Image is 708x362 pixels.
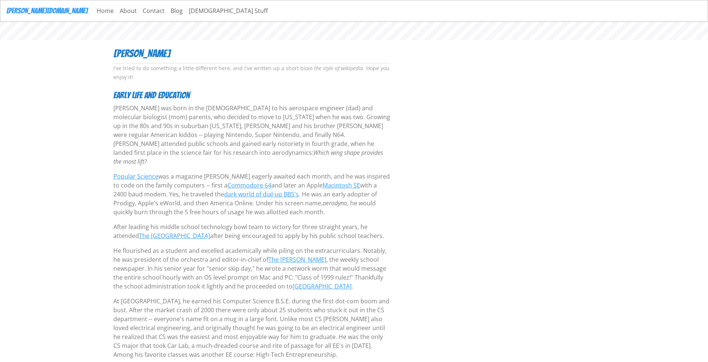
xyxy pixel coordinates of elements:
p: [PERSON_NAME] was born in the [DEMOGRAPHIC_DATA] to his aerospace engineer (dad) and molecular bi... [113,104,391,166]
a: The [PERSON_NAME] [268,255,326,264]
a: Macintosh SE [323,181,360,189]
h4: Early life and education [113,90,391,101]
small: I've tried to do something a little different here, and I've written up a short bio . Hope you en... [113,65,389,81]
a: Commodore 64 [227,181,271,189]
h3: [PERSON_NAME] [113,48,391,60]
a: [DEMOGRAPHIC_DATA] Stuff [186,3,271,18]
p: He flourished as a student and excelled academically while piling on the extracurriculars. Notabl... [113,246,391,291]
p: At [GEOGRAPHIC_DATA], he earned his Computer Science B.S.E. during the first dot-com boom and bus... [113,297,391,359]
em: aerodyno [323,199,347,207]
a: About [117,3,140,18]
em: Which wing shape provides the most lift? [113,149,383,166]
a: [GEOGRAPHIC_DATA] [292,282,352,290]
em: in the style of wikipedia [308,65,363,72]
a: Popular Science [113,172,158,180]
a: Home [94,3,117,18]
p: After leading his middle school technology bowl team to victory for three straight years, he atte... [113,222,391,240]
p: was a magazine [PERSON_NAME] eagerly awaited each month, and he was inspired to code on the famil... [113,172,391,216]
a: dark world of dial-up BBS's [224,190,299,198]
a: Contact [140,3,168,18]
a: Blog [168,3,186,18]
a: The [GEOGRAPHIC_DATA] [139,232,210,240]
a: [PERSON_NAME][DOMAIN_NAME] [6,3,88,18]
